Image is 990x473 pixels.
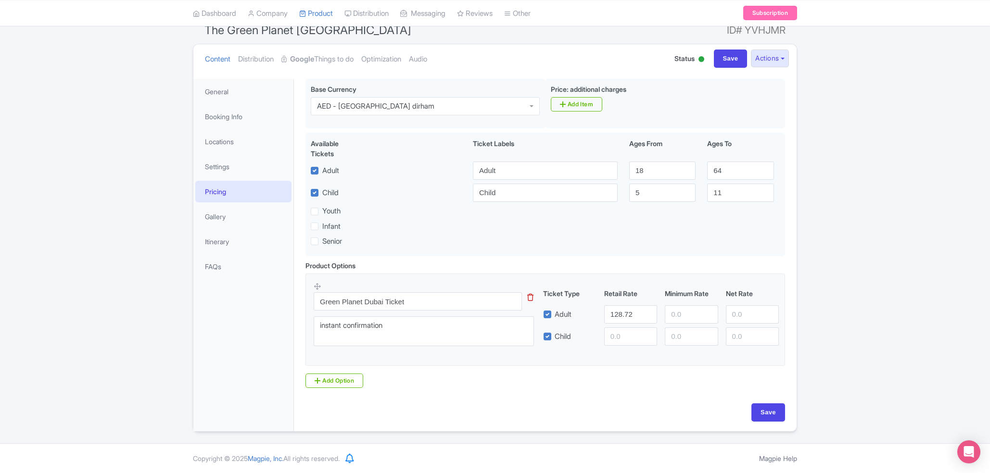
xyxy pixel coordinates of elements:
[195,181,292,202] a: Pricing
[290,54,314,65] strong: Google
[195,81,292,102] a: General
[305,373,363,388] a: Add Option
[661,288,722,299] div: Minimum Rate
[551,97,602,112] a: Add Item
[195,156,292,177] a: Settings
[314,316,534,346] textarea: instant confirmation
[195,106,292,127] a: Booking Info
[555,309,572,320] label: Adult
[555,331,571,342] label: Child
[604,327,657,346] input: 0.0
[751,403,785,422] input: Save
[361,44,401,75] a: Optimization
[187,453,345,463] div: Copyright © 2025 All rights reserved.
[674,53,695,63] span: Status
[957,440,980,463] div: Open Intercom Messenger
[467,138,623,159] div: Ticket Labels
[248,454,283,462] span: Magpie, Inc.
[409,44,427,75] a: Audio
[551,84,626,94] label: Price: additional charges
[195,231,292,252] a: Itinerary
[195,256,292,277] a: FAQs
[726,305,779,324] input: 0.0
[604,305,657,324] input: 0.0
[701,138,779,159] div: Ages To
[665,305,718,324] input: 0.0
[697,52,706,67] div: Active
[623,138,701,159] div: Ages From
[322,165,339,176] label: Adult
[322,187,339,199] label: Child
[722,288,783,299] div: Net Rate
[322,236,342,247] label: Senior
[311,138,363,159] div: Available Tickets
[317,102,434,111] div: AED - [GEOGRAPHIC_DATA] dirham
[540,288,600,299] div: Ticket Type
[727,21,786,40] span: ID# YVHJMR
[238,44,274,75] a: Distribution
[204,23,411,37] span: The Green Planet [GEOGRAPHIC_DATA]
[322,206,341,217] label: Youth
[322,221,341,232] label: Infant
[314,292,522,311] input: Option Name
[714,50,748,68] input: Save
[195,206,292,227] a: Gallery
[305,261,355,271] div: Product Options
[473,162,618,180] input: Adult
[281,44,354,75] a: GoogleThings to do
[600,288,661,299] div: Retail Rate
[311,85,356,93] span: Base Currency
[205,44,230,75] a: Content
[743,6,797,20] a: Subscription
[759,454,797,462] a: Magpie Help
[665,327,718,346] input: 0.0
[726,327,779,346] input: 0.0
[473,184,618,202] input: Child
[751,50,789,67] button: Actions
[195,131,292,152] a: Locations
